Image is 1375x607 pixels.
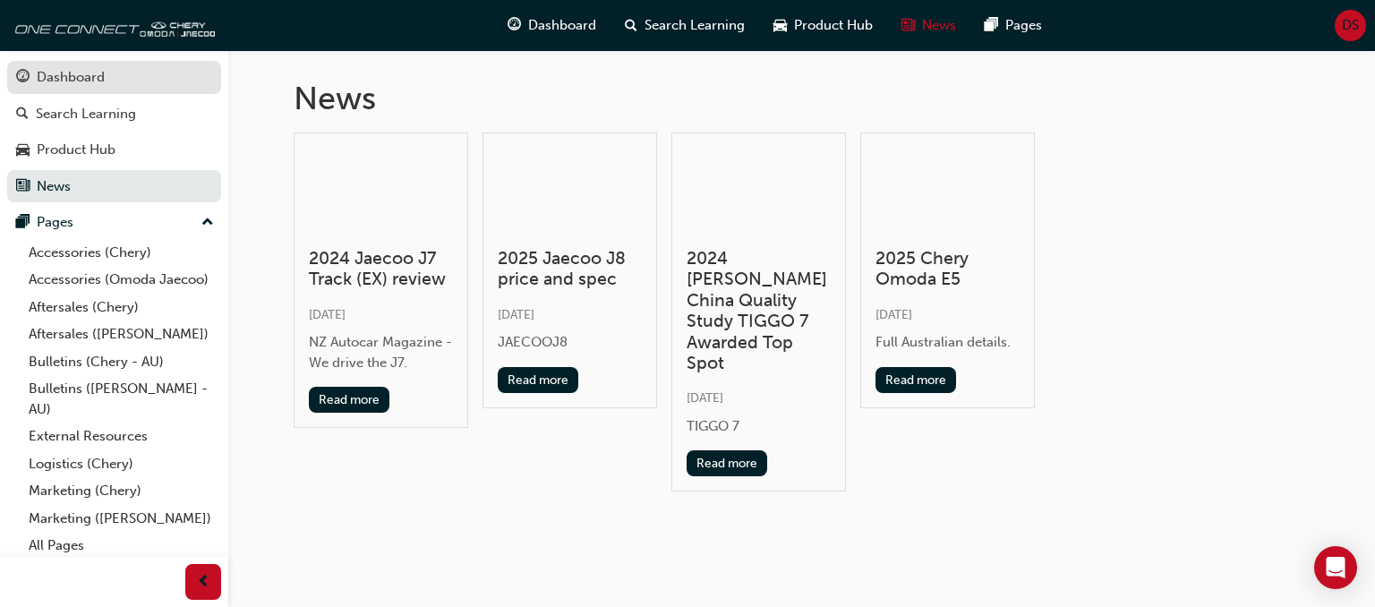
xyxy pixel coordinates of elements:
img: oneconnect [9,7,215,43]
span: Dashboard [528,15,596,36]
span: DS [1342,15,1359,36]
a: Aftersales ([PERSON_NAME]) [21,321,221,348]
span: news-icon [16,179,30,195]
a: Bulletins (Chery - AU) [21,348,221,376]
span: [DATE] [875,307,912,322]
a: news-iconNews [887,7,970,44]
span: [DATE] [309,307,346,322]
span: car-icon [773,14,787,37]
span: [DATE] [687,390,723,406]
span: guage-icon [16,70,30,86]
div: Full Australian details. [875,332,1020,353]
a: External Resources [21,423,221,450]
button: Pages [7,206,221,239]
span: search-icon [16,107,29,123]
div: Product Hub [37,140,115,160]
h3: 2024 Jaecoo J7 Track (EX) review [309,248,453,290]
button: Read more [687,450,768,476]
a: search-iconSearch Learning [611,7,759,44]
span: prev-icon [197,571,210,594]
span: pages-icon [16,215,30,231]
div: TIGGO 7 [687,416,831,437]
a: Aftersales (Chery) [21,294,221,321]
h3: 2025 Jaecoo J8 price and spec [498,248,642,290]
a: All Pages [21,532,221,560]
a: Accessories (Omoda Jaecoo) [21,266,221,294]
div: Search Learning [36,104,136,124]
div: Open Intercom Messenger [1314,546,1357,589]
span: News [922,15,956,36]
a: Product Hub [7,133,221,167]
a: Logistics (Chery) [21,450,221,478]
div: Dashboard [37,67,105,88]
a: car-iconProduct Hub [759,7,887,44]
h3: 2024 [PERSON_NAME] China Quality Study TIGGO 7 Awarded Top Spot [687,248,831,373]
a: Bulletins ([PERSON_NAME] - AU) [21,375,221,423]
a: Marketing (Chery) [21,477,221,505]
a: Dashboard [7,61,221,94]
span: news-icon [901,14,915,37]
a: guage-iconDashboard [493,7,611,44]
a: 2024 Jaecoo J7 Track (EX) review[DATE]NZ Autocar Magazine - We drive the J7.Read more [294,133,468,429]
span: Pages [1005,15,1042,36]
a: 2025 Chery Omoda E5[DATE]Full Australian details.Read more [860,133,1035,408]
a: Search Learning [7,98,221,131]
span: up-icon [201,211,214,235]
button: DashboardSearch LearningProduct HubNews [7,57,221,206]
a: pages-iconPages [970,7,1056,44]
span: [DATE] [498,307,534,322]
span: search-icon [625,14,637,37]
a: Accessories (Chery) [21,239,221,267]
button: Read more [875,367,957,393]
div: NZ Autocar Magazine - We drive the J7. [309,332,453,372]
span: guage-icon [508,14,521,37]
a: Marketing ([PERSON_NAME]) [21,505,221,533]
span: Product Hub [794,15,873,36]
a: 2025 Jaecoo J8 price and spec[DATE]JAECOOJ8Read more [483,133,657,408]
a: News [7,170,221,203]
div: Pages [37,212,73,233]
div: JAECOOJ8 [498,332,642,353]
h3: 2025 Chery Omoda E5 [875,248,1020,290]
span: car-icon [16,142,30,158]
span: Search Learning [645,15,745,36]
button: DS [1335,10,1366,41]
button: Read more [309,387,390,413]
span: pages-icon [985,14,998,37]
h1: News [294,79,1311,118]
button: Read more [498,367,579,393]
a: 2024 [PERSON_NAME] China Quality Study TIGGO 7 Awarded Top Spot[DATE]TIGGO 7Read more [671,133,846,492]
